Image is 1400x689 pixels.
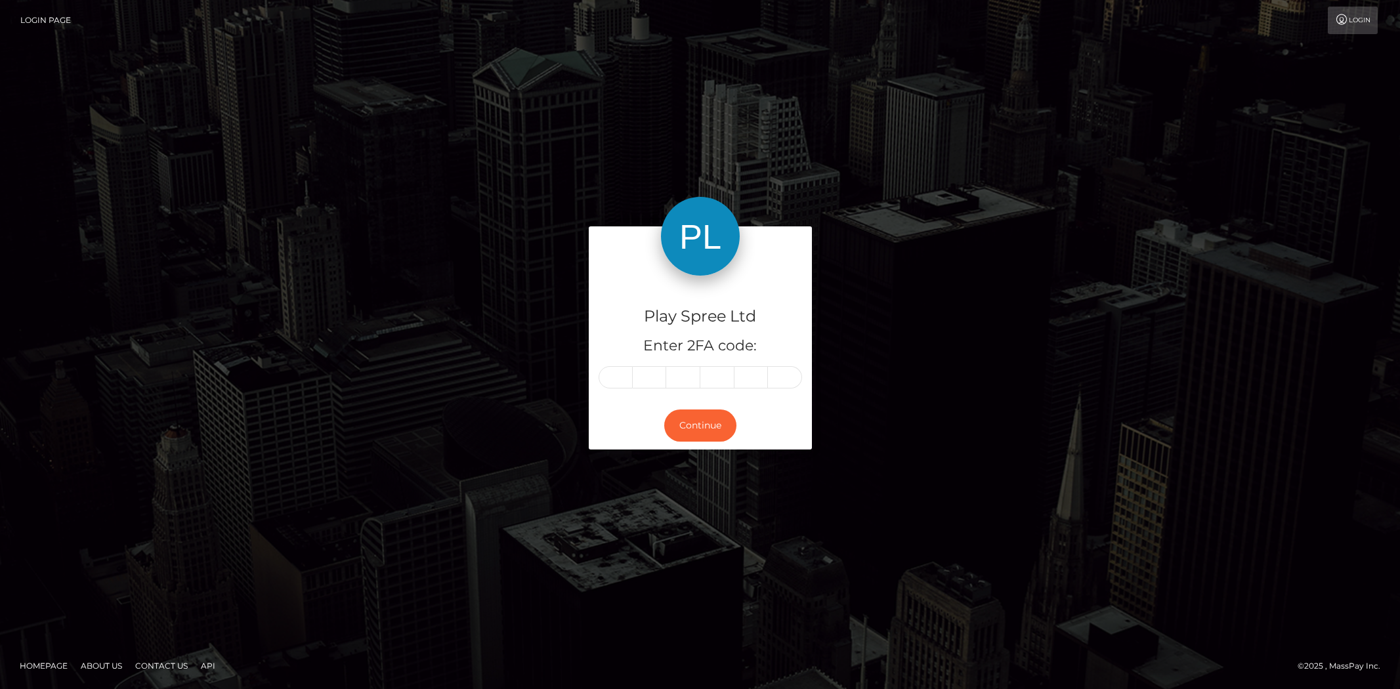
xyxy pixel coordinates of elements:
div: © 2025 , MassPay Inc. [1298,659,1390,673]
h5: Enter 2FA code: [599,336,802,356]
a: Login Page [20,7,71,34]
a: Login [1328,7,1378,34]
h4: Play Spree Ltd [599,305,802,328]
button: Continue [664,409,736,442]
a: Contact Us [130,656,193,676]
a: API [196,656,221,676]
a: Homepage [14,656,73,676]
a: About Us [75,656,127,676]
img: Play Spree Ltd [661,197,740,276]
